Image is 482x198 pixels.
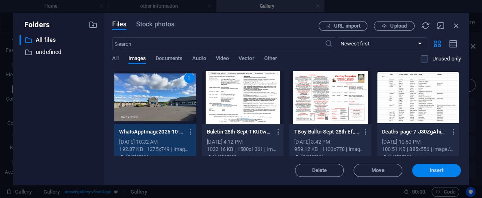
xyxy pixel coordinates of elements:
div: [DATE] 10:32 AM [119,138,191,146]
p: TBoy-Bulltn-Sept-28th-Ef_te91C9x6DDQKeaiv3IA.png [294,128,359,136]
p: Customer [126,153,148,160]
div: 1 [184,73,194,83]
span: Insert [430,168,444,173]
span: Audio [192,54,206,65]
i: Reload [421,21,430,30]
i: Create new folder [89,20,98,29]
p: All files [36,35,83,45]
button: Delete [295,164,344,177]
i: Minimize [436,21,445,30]
span: All [112,54,118,65]
p: Folders [20,19,50,30]
span: Documents [156,54,182,65]
span: Images [128,54,146,65]
div: 100.51 KB | 885x556 | image/jpeg [382,146,454,153]
div: undefined [20,47,98,57]
input: Search [112,37,324,50]
div: 1022.16 KB | 1500x1061 | image/png [207,146,279,153]
span: Delete [312,168,327,173]
p: undefined [36,47,83,57]
span: Video [216,54,229,65]
i: Close [452,21,461,30]
span: Files [112,19,126,29]
p: Displays only files that are not in use on the website. Files added during this session can still... [432,55,461,62]
p: Customer [388,153,411,160]
div: 959.12 KB | 1100x778 | image/png [294,146,366,153]
span: Vector [239,54,254,65]
button: Insert [412,164,461,177]
div: ​ [20,35,21,45]
p: Buletin-28th-Sept-TKU0wXM6n9usYOgEbu60sQ.png [207,128,271,136]
div: [DATE] 3:42 PM [294,138,366,146]
p: WhatsAppImage2025-10-01at09.17.31_f535af30-N85CP6dOzYy5mInhXrrlmg.jpg [119,128,184,136]
p: Customer [300,153,323,160]
div: 192.87 KB | 1275x749 | image/jpeg [119,146,191,153]
div: [DATE] 4:12 PM [207,138,279,146]
button: URL import [319,21,367,31]
span: Stock photos [136,19,174,29]
button: Move [354,164,402,177]
span: Move [371,168,384,173]
p: Deaths-page-7-J30ZgAhi1frHl-ljzNt5Fw.JPG [382,128,447,136]
span: URL import [334,24,360,28]
div: [DATE] 10:50 PM [382,138,454,146]
span: Upload [390,24,407,28]
p: Customer [213,153,236,160]
button: Upload [374,21,415,31]
span: Other [264,54,277,65]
